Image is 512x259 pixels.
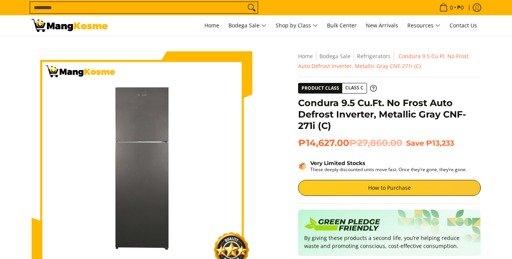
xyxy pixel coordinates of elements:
[201,15,223,36] a: Home
[298,52,313,60] a: Home
[310,160,365,167] strong: Very Limited Stocks
[362,15,402,36] a: New Arrivals
[404,15,444,36] a: Resources
[327,22,357,29] span: Bulk Center
[349,137,402,149] del: ₱27,860.00
[32,19,108,32] img: Condura 9.5 Cu.Ft. No Frost Auto Defrost Inverter, Metallic Gray CNF-2 | Mang Kosme
[298,137,402,149] span: ₱14,627.00
[225,15,270,36] a: Bodega Sale
[298,52,469,70] span: Condura 9.5 Cu.Ft. No Frost Auto Defrost Inverter, Metallic Gray CNF-271i (C)
[449,5,454,10] span: 0
[426,138,454,148] span: ₱13,233
[298,83,342,93] span: Product Class
[298,180,481,196] a: How to Purchase
[246,2,258,13] button: Search
[407,21,440,30] span: Resources
[276,21,318,30] span: Shop by Class
[319,52,351,60] a: Bodega Sale
[304,216,380,234] img: Badge sustainability green pledge friendly
[323,15,360,36] a: Bulk Center
[446,15,481,36] a: Contact Us
[450,22,477,29] span: Contact Us
[272,15,322,36] a: Shop by Class
[366,22,398,29] span: New Arrivals
[406,138,424,148] span: Save
[357,52,391,60] a: Refrigerators
[310,167,467,172] p: These deeply discounted units move fast. Once they’re gone, they’re gone.
[298,51,481,71] nav: Breadcrumbs
[437,3,466,12] span: •
[342,83,367,93] span: Class C
[456,5,465,10] span: ₱0
[204,22,219,29] span: Home
[228,21,266,30] span: Bodega Sale
[298,83,377,94] a: Product Class Class C
[115,15,481,36] nav: Main Menu
[304,234,475,250] p: By giving these products a second life, you’re helping reduce waste and promoting conscious, cost...
[298,97,481,132] h1: Condura 9.5 Cu.Ft. No Frost Auto Defrost Inverter, Metallic Gray CNF-271i (C)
